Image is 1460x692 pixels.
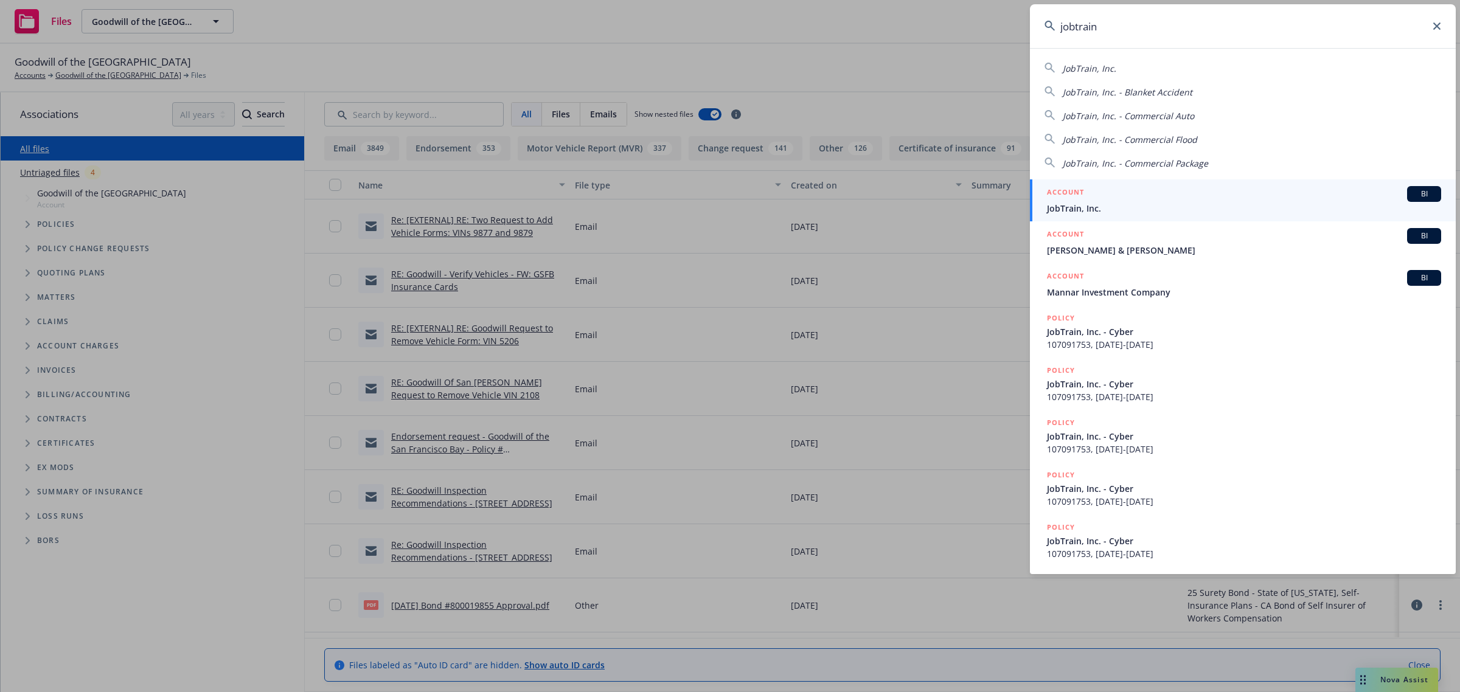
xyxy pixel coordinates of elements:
span: [PERSON_NAME] & [PERSON_NAME] [1047,244,1441,257]
span: JobTrain, Inc. - Blanket Accident [1063,86,1192,98]
span: 107091753, [DATE]-[DATE] [1047,547,1441,560]
span: JobTrain, Inc. - Commercial Auto [1063,110,1194,122]
span: 107091753, [DATE]-[DATE] [1047,390,1441,403]
a: ACCOUNTBI[PERSON_NAME] & [PERSON_NAME] [1030,221,1456,263]
span: JobTrain, Inc. - Cyber [1047,325,1441,338]
a: POLICYJobTrain, Inc. - Cyber107091753, [DATE]-[DATE] [1030,358,1456,410]
a: ACCOUNTBIMannar Investment Company [1030,263,1456,305]
h5: POLICY [1047,417,1075,429]
h5: ACCOUNT [1047,270,1084,285]
a: POLICYJobTrain, Inc. - Cyber107091753, [DATE]-[DATE] [1030,462,1456,514]
h5: POLICY [1047,364,1075,376]
span: JobTrain, Inc. - Cyber [1047,482,1441,495]
span: JobTrain, Inc. [1047,202,1441,215]
a: POLICYJobTrain, Inc. - Cyber107091753, [DATE]-[DATE] [1030,305,1456,358]
span: BI [1412,230,1436,241]
span: JobTrain, Inc. - Commercial Flood [1063,134,1197,145]
span: BI [1412,189,1436,199]
span: JobTrain, Inc. - Cyber [1047,430,1441,443]
a: POLICYJobTrain, Inc. - Cyber107091753, [DATE]-[DATE] [1030,514,1456,567]
span: JobTrain, Inc. - Cyber [1047,378,1441,390]
a: ACCOUNTBIJobTrain, Inc. [1030,179,1456,221]
span: JobTrain, Inc. - Cyber [1047,535,1441,547]
span: 107091753, [DATE]-[DATE] [1047,443,1441,455]
h5: POLICY [1047,312,1075,324]
h5: POLICY [1047,469,1075,481]
input: Search... [1030,4,1456,48]
span: 107091753, [DATE]-[DATE] [1047,495,1441,508]
span: JobTrain, Inc. - Commercial Package [1063,157,1208,169]
h5: ACCOUNT [1047,228,1084,243]
h5: POLICY [1047,521,1075,533]
span: 107091753, [DATE]-[DATE] [1047,338,1441,351]
a: POLICYJobTrain, Inc. - Cyber107091753, [DATE]-[DATE] [1030,410,1456,462]
span: BI [1412,272,1436,283]
span: Mannar Investment Company [1047,286,1441,299]
h5: ACCOUNT [1047,186,1084,201]
span: JobTrain, Inc. [1063,63,1116,74]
